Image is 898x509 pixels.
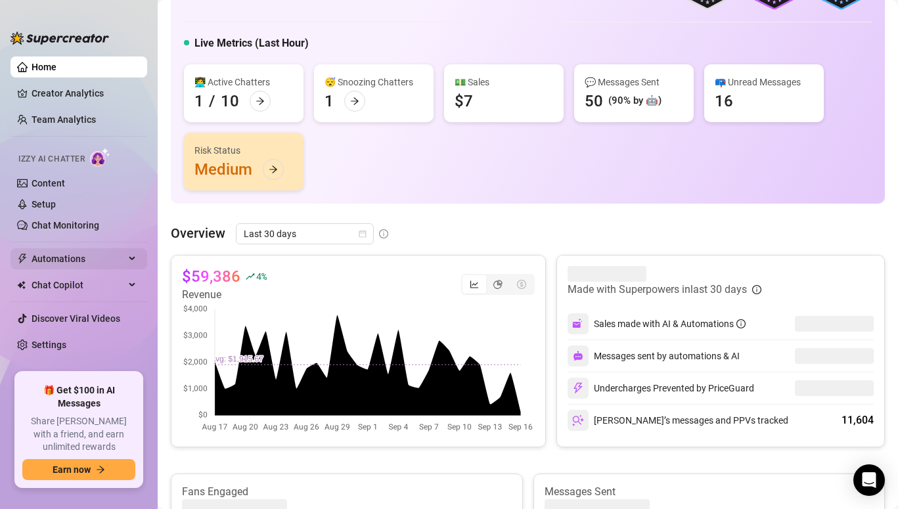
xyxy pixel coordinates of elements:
[194,35,309,51] h5: Live Metrics (Last Hour)
[572,318,584,330] img: svg%3e
[585,91,603,112] div: 50
[853,464,885,496] div: Open Intercom Messenger
[736,319,746,328] span: info-circle
[182,485,512,499] article: Fans Engaged
[221,91,239,112] div: 10
[22,459,135,480] button: Earn nowarrow-right
[470,280,479,289] span: line-chart
[573,351,583,361] img: svg%3e
[171,223,225,243] article: Overview
[455,75,553,89] div: 💵 Sales
[256,270,266,282] span: 4 %
[32,83,137,104] a: Creator Analytics
[182,266,240,287] article: $59,386
[256,97,265,106] span: arrow-right
[461,274,535,295] div: segmented control
[608,93,662,109] div: (90% by 🤖)
[32,313,120,324] a: Discover Viral Videos
[752,285,761,294] span: info-circle
[715,75,813,89] div: 📪 Unread Messages
[32,275,125,296] span: Chat Copilot
[842,412,874,428] div: 11,604
[585,75,683,89] div: 💬 Messages Sent
[194,75,293,89] div: 👩‍💻 Active Chatters
[32,62,56,72] a: Home
[325,91,334,112] div: 1
[17,280,26,290] img: Chat Copilot
[96,465,105,474] span: arrow-right
[568,410,788,431] div: [PERSON_NAME]’s messages and PPVs tracked
[22,384,135,410] span: 🎁 Get $100 in AI Messages
[32,114,96,125] a: Team Analytics
[568,282,747,298] article: Made with Superpowers in last 30 days
[545,485,874,499] article: Messages Sent
[53,464,91,475] span: Earn now
[493,280,503,289] span: pie-chart
[568,378,754,399] div: Undercharges Prevented by PriceGuard
[594,317,746,331] div: Sales made with AI & Automations
[568,345,740,366] div: Messages sent by automations & AI
[182,287,266,303] article: Revenue
[18,153,85,166] span: Izzy AI Chatter
[194,143,293,158] div: Risk Status
[22,415,135,454] span: Share [PERSON_NAME] with a friend, and earn unlimited rewards
[17,254,28,264] span: thunderbolt
[32,248,125,269] span: Automations
[11,32,109,45] img: logo-BBDzfeDw.svg
[246,272,255,281] span: rise
[32,220,99,231] a: Chat Monitoring
[455,91,473,112] div: $7
[359,230,367,238] span: calendar
[269,165,278,174] span: arrow-right
[572,382,584,394] img: svg%3e
[194,91,204,112] div: 1
[715,91,733,112] div: 16
[350,97,359,106] span: arrow-right
[517,280,526,289] span: dollar-circle
[32,340,66,350] a: Settings
[379,229,388,238] span: info-circle
[572,414,584,426] img: svg%3e
[32,199,56,210] a: Setup
[244,224,366,244] span: Last 30 days
[32,178,65,188] a: Content
[325,75,423,89] div: 😴 Snoozing Chatters
[90,148,110,167] img: AI Chatter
